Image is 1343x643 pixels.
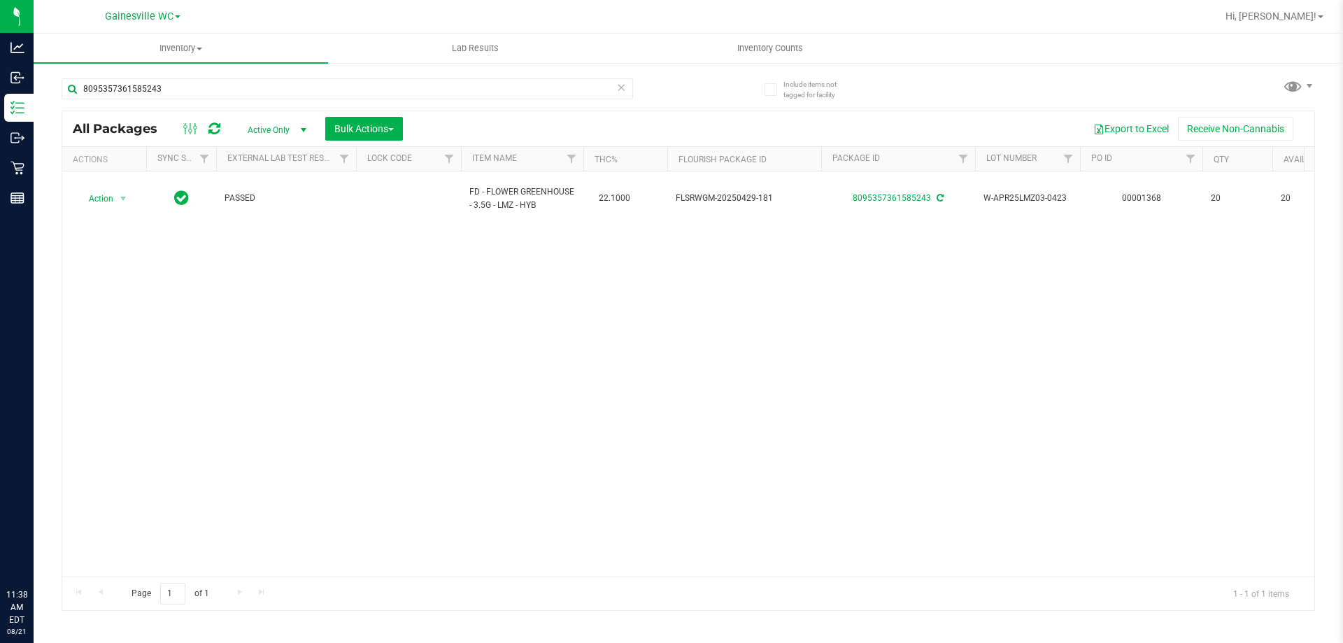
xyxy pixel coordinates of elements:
[472,153,517,163] a: Item Name
[1178,117,1293,141] button: Receive Non-Cannabis
[1179,147,1202,171] a: Filter
[34,42,328,55] span: Inventory
[832,153,880,163] a: Package ID
[676,192,813,205] span: FLSRWGM-20250429-181
[115,189,132,209] span: select
[334,123,394,134] span: Bulk Actions
[10,131,24,145] inline-svg: Outbound
[1122,193,1161,203] a: 00001368
[76,189,114,209] span: Action
[160,583,185,605] input: 1
[10,191,24,205] inline-svg: Reports
[193,147,216,171] a: Filter
[678,155,767,164] a: Flourish Package ID
[438,147,461,171] a: Filter
[983,192,1072,205] span: W-APR25LMZ03-0423
[325,117,403,141] button: Bulk Actions
[225,192,348,205] span: PASSED
[1057,147,1080,171] a: Filter
[1214,155,1229,164] a: Qty
[560,147,583,171] a: Filter
[10,161,24,175] inline-svg: Retail
[1284,155,1326,164] a: Available
[1084,117,1178,141] button: Export to Excel
[6,626,27,637] p: 08/21
[10,71,24,85] inline-svg: Inbound
[10,41,24,55] inline-svg: Analytics
[1225,10,1316,22] span: Hi, [PERSON_NAME]!
[433,42,518,55] span: Lab Results
[10,101,24,115] inline-svg: Inventory
[367,153,412,163] a: Lock Code
[595,155,618,164] a: THC%
[157,153,211,163] a: Sync Status
[592,188,637,209] span: 22.1000
[120,583,220,605] span: Page of 1
[34,34,328,63] a: Inventory
[1211,192,1264,205] span: 20
[1222,583,1300,604] span: 1 - 1 of 1 items
[41,529,58,546] iframe: Resource center unread badge
[62,78,633,99] input: Search Package ID, Item Name, SKU, Lot or Part Number...
[935,193,944,203] span: Sync from Compliance System
[1281,192,1334,205] span: 20
[73,121,171,136] span: All Packages
[616,78,626,97] span: Clear
[105,10,173,22] span: Gainesville WC
[174,188,189,208] span: In Sync
[333,147,356,171] a: Filter
[73,155,141,164] div: Actions
[6,588,27,626] p: 11:38 AM EDT
[853,193,931,203] a: 8095357361585243
[469,185,575,212] span: FD - FLOWER GREENHOUSE - 3.5G - LMZ - HYB
[783,79,853,100] span: Include items not tagged for facility
[718,42,822,55] span: Inventory Counts
[1091,153,1112,163] a: PO ID
[952,147,975,171] a: Filter
[328,34,623,63] a: Lab Results
[227,153,337,163] a: External Lab Test Result
[623,34,917,63] a: Inventory Counts
[14,531,56,573] iframe: Resource center
[986,153,1037,163] a: Lot Number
